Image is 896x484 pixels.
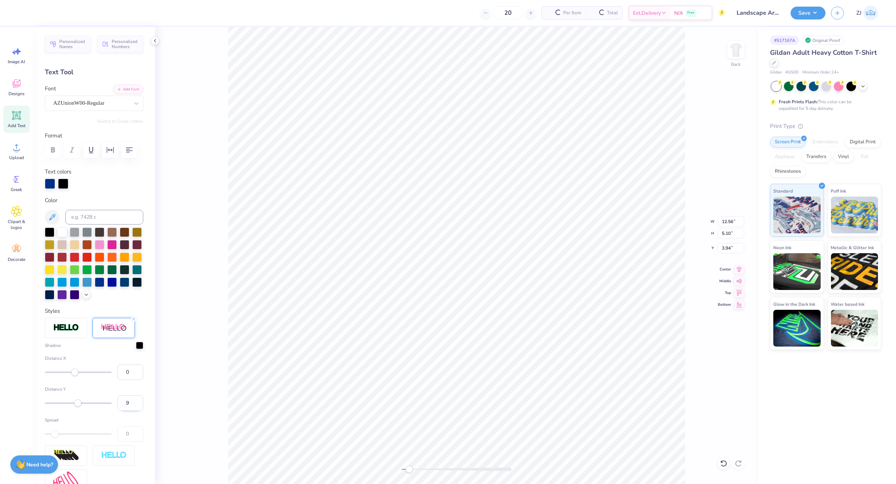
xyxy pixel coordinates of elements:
span: Gildan [770,69,782,76]
span: # G500 [785,69,799,76]
img: Water based Ink [831,310,878,347]
div: Applique [770,151,799,162]
label: Text colors [45,168,71,176]
div: Accessibility label [51,430,58,437]
span: Standard [773,187,793,195]
div: # 517167A [770,36,799,45]
button: Switch to Greek Letters [97,118,143,124]
img: Glow in the Dark Ink [773,310,821,347]
label: Styles [45,307,60,315]
input: Untitled Design [731,6,785,20]
div: Print Type [770,122,881,130]
input: e.g. 7428 c [65,210,143,225]
span: Puff Ink [831,187,846,195]
div: Transfers [802,151,831,162]
span: Add Text [8,123,25,129]
span: Bottom [718,302,731,308]
img: Zhor Junavee Antocan [863,6,878,20]
button: Personalized Names [45,36,91,53]
img: Standard [773,197,821,233]
label: Shadow [45,342,61,349]
img: Back [728,43,743,57]
div: Digital Print [845,137,881,148]
div: This color can be expedited for 5 day delivery. [779,98,869,112]
span: Free [687,10,694,15]
div: Embroidery [808,137,843,148]
img: Metallic & Glitter Ink [831,253,878,290]
button: Add Font [113,85,143,94]
label: Distance X [45,355,143,362]
div: Original Proof [803,36,844,45]
strong: Fresh Prints Flash: [779,99,818,105]
div: Accessibility label [71,368,78,376]
img: Neon Ink [773,253,821,290]
span: N/A [674,9,683,17]
span: Minimum Order: 24 + [802,69,839,76]
span: Metallic & Glitter Ink [831,244,874,251]
label: Distance Y [45,386,143,392]
div: Rhinestones [770,166,806,177]
span: Center [718,266,731,272]
span: Neon Ink [773,244,791,251]
label: Spread [45,417,143,423]
span: Glow in the Dark Ink [773,300,815,308]
input: – – [494,6,522,19]
img: Negative Space [101,451,127,460]
div: Accessibility label [74,399,82,406]
div: Vinyl [833,151,854,162]
span: Per Item [563,9,581,17]
span: Greek [11,187,22,193]
span: Water based Ink [831,300,865,308]
span: ZJ [856,9,861,17]
label: Color [45,196,143,205]
span: Total [607,9,618,17]
div: Back [731,61,741,68]
div: Accessibility label [406,466,413,473]
span: Decorate [8,257,25,262]
span: Middle [718,278,731,284]
img: Shadow [101,323,127,333]
strong: Need help? [27,461,53,468]
button: Personalized Numbers [97,36,143,53]
span: Image AI [8,59,25,65]
span: Top [718,290,731,296]
img: Puff Ink [831,197,878,233]
label: Format [45,132,143,140]
span: Designs [8,91,25,97]
img: 3D Illusion [53,449,79,461]
a: ZJ [853,6,881,20]
div: Screen Print [770,137,806,148]
span: Personalized Names [59,39,86,49]
label: Font [45,85,56,93]
button: Save [791,7,825,19]
span: Personalized Numbers [112,39,139,49]
div: Text Tool [45,67,143,77]
span: Gildan Adult Heavy Cotton T-Shirt [770,48,877,57]
span: Upload [9,155,24,161]
div: Foil [856,151,873,162]
span: Est. Delivery [633,9,661,17]
span: Clipart & logos [4,219,29,230]
img: Stroke [53,323,79,332]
